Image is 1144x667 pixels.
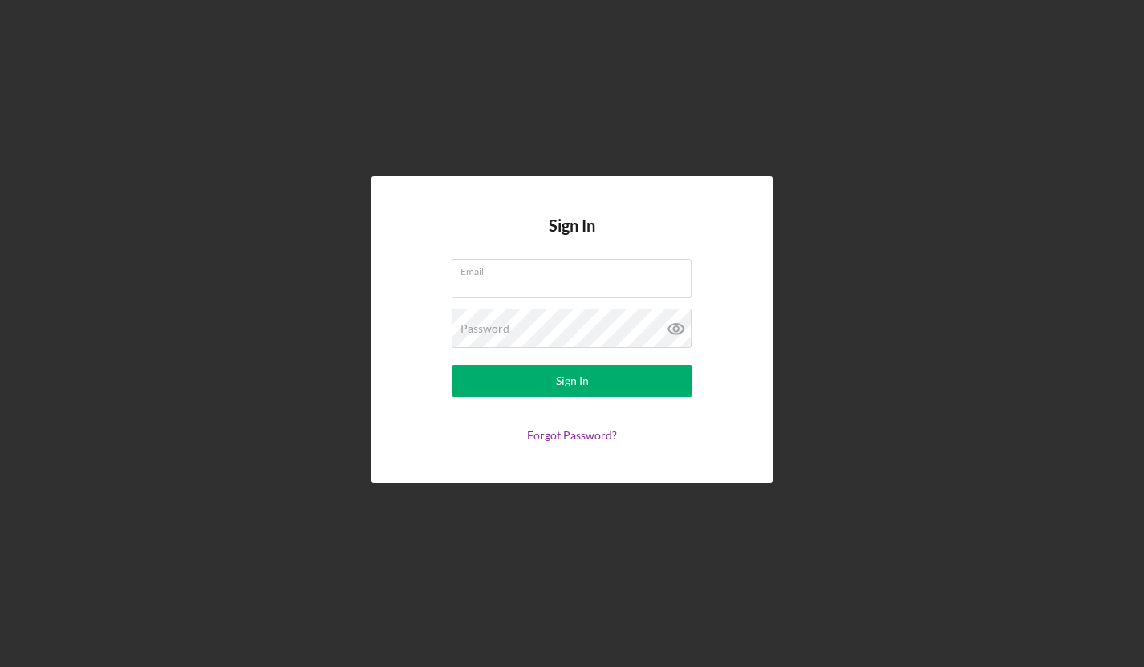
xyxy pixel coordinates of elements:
[527,428,617,442] a: Forgot Password?
[556,365,589,397] div: Sign In
[460,260,692,277] label: Email
[549,216,595,259] h4: Sign In
[460,322,509,335] label: Password
[452,365,692,397] button: Sign In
